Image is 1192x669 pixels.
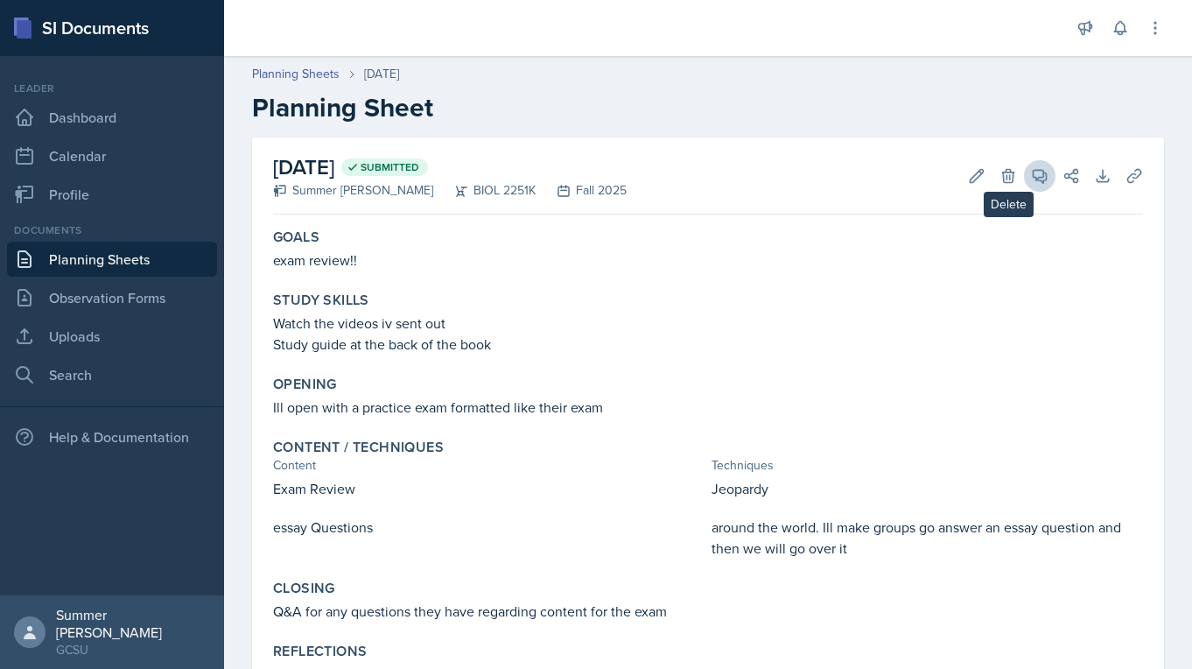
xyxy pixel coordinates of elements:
a: Planning Sheets [252,65,340,83]
h2: [DATE] [273,151,627,183]
a: Search [7,357,217,392]
div: Techniques [712,456,1143,475]
h2: Planning Sheet [252,92,1164,123]
a: Profile [7,177,217,212]
a: Planning Sheets [7,242,217,277]
p: Jeopardy [712,478,1143,499]
a: Dashboard [7,100,217,135]
p: Watch the videos iv sent out [273,313,1143,334]
div: Documents [7,222,217,238]
div: [DATE] [364,65,399,83]
label: Goals [273,229,319,246]
p: around the world. Ill make groups go answer an essay question and then we will go over it [712,517,1143,559]
a: Calendar [7,138,217,173]
span: Submitted [361,160,419,174]
div: Fall 2025 [536,181,627,200]
div: Content [273,456,705,475]
a: Uploads [7,319,217,354]
div: GCSU [56,641,210,658]
div: Leader [7,81,217,96]
label: Study Skills [273,292,369,309]
p: Study guide at the back of the book [273,334,1143,355]
div: Help & Documentation [7,419,217,454]
p: Exam Review [273,478,705,499]
label: Reflections [273,643,367,660]
a: Observation Forms [7,280,217,315]
div: Summer [PERSON_NAME] [273,181,433,200]
p: exam review!! [273,250,1143,271]
div: BIOL 2251K [433,181,536,200]
button: Delete [992,160,1024,192]
div: Summer [PERSON_NAME] [56,606,210,641]
label: Opening [273,376,337,393]
p: Ill open with a practice exam formatted like their exam [273,397,1143,418]
label: Closing [273,580,335,597]
label: Content / Techniques [273,439,444,456]
p: essay Questions [273,517,705,538]
p: Q&A for any questions they have regarding content for the exam [273,601,1143,622]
